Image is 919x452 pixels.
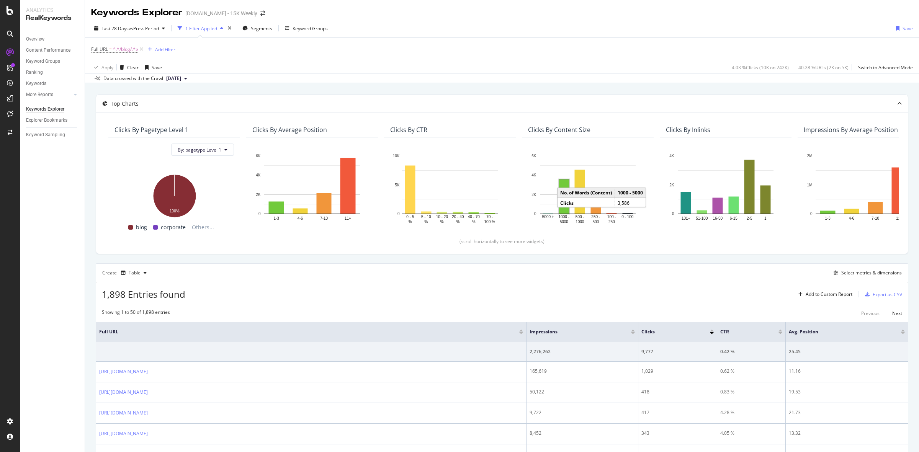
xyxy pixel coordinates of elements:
text: 2K [531,193,536,197]
div: RealKeywords [26,14,78,23]
div: 418 [641,388,714,395]
button: Keyword Groups [282,22,331,34]
span: vs Prev. Period [129,25,159,32]
button: 1 Filter Applied [175,22,226,34]
svg: A chart. [252,152,372,225]
div: A chart. [114,170,234,219]
div: Switch to Advanced Mode [858,64,913,71]
span: Impressions [530,328,620,335]
text: 11+ [345,216,351,220]
div: Impressions By Average Position [804,126,898,134]
div: Add to Custom Report [806,292,852,297]
button: Next [892,309,902,318]
button: Save [893,22,913,34]
div: 9,777 [641,348,714,355]
text: 4-6 [298,216,303,220]
svg: A chart. [666,152,785,225]
div: 19.53 [789,388,905,395]
a: Keyword Sampling [26,131,79,139]
div: Keywords Explorer [26,105,64,113]
span: Full URL [91,46,108,52]
a: Overview [26,35,79,43]
button: Export as CSV [862,288,902,300]
text: 16-50 [713,216,723,220]
text: 100% [170,209,180,213]
svg: A chart. [528,152,648,225]
div: 25.45 [789,348,905,355]
div: Export as CSV [873,291,902,298]
div: Data crossed with the Crawl [103,75,163,82]
text: % [472,220,476,224]
div: Top Charts [111,100,139,108]
text: 2K [669,183,674,187]
div: Select metrics & dimensions [841,269,902,276]
text: 5000 [560,220,569,224]
div: Table [129,271,141,275]
button: Table [118,267,150,279]
div: 40.28 % URLs ( 2K on 5K ) [798,64,849,71]
a: Ranking [26,69,79,77]
text: 5 - 10 [421,215,431,219]
span: CTR [720,328,767,335]
text: % [424,220,428,224]
span: 1,898 Entries found [102,288,185,300]
svg: A chart. [390,152,510,225]
div: Previous [861,310,880,317]
div: Add Filter [155,46,175,53]
span: ^.*/blog/.*$ [113,44,138,55]
text: 0 [397,212,400,216]
div: Save [903,25,913,32]
button: Last 28 DaysvsPrev. Period [91,22,168,34]
div: 2,276,262 [530,348,635,355]
a: [URL][DOMAIN_NAME] [99,430,148,437]
div: Keywords Explorer [91,6,182,19]
text: 10 - 20 [436,215,448,219]
div: Ranking [26,69,43,77]
text: 4K [669,154,674,158]
text: 7-10 [872,216,879,220]
text: 6-15 [730,216,737,220]
text: 1000 - [559,215,569,219]
a: Keywords Explorer [26,105,79,113]
a: Content Performance [26,46,79,54]
text: 0 [672,212,674,216]
div: [DOMAIN_NAME] - 15K Weekly [185,10,257,17]
div: Content Performance [26,46,70,54]
text: 500 - [576,215,584,219]
div: Create [102,267,150,279]
div: 4.28 % [720,409,782,416]
button: By: pagetype Level 1 [171,144,234,156]
text: 1M [807,183,813,187]
div: 13.32 [789,430,905,437]
text: 2-5 [747,216,752,220]
button: Save [142,61,162,73]
span: corporate [161,223,186,232]
div: Next [892,310,902,317]
div: Keyword Groups [293,25,328,32]
text: % [456,220,459,224]
text: 0 [534,212,536,216]
text: 250 - [591,215,600,219]
div: 1,029 [641,368,714,375]
button: Add to Custom Report [795,288,852,300]
text: 7-10 [320,216,328,220]
text: 2M [807,154,813,158]
div: Clicks By CTR [390,126,427,134]
text: 0 - 5 [406,215,414,219]
a: More Reports [26,91,72,99]
text: 6K [256,154,261,158]
div: Explorer Bookmarks [26,116,67,124]
div: Save [152,64,162,71]
text: 4K [531,173,536,178]
text: 0 - 100 [621,215,634,219]
div: 11.16 [789,368,905,375]
text: 4K [256,173,261,178]
button: Segments [239,22,275,34]
div: Keyword Sampling [26,131,65,139]
button: Select metrics & dimensions [831,268,902,277]
div: Clicks By Inlinks [666,126,710,134]
a: [URL][DOMAIN_NAME] [99,388,148,396]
